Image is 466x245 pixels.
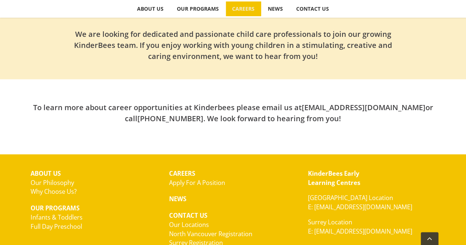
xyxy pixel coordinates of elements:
[71,29,395,62] h2: We are looking for dedicated and passionate child care professionals to join our growing KinderBe...
[262,1,290,16] a: NEWS
[308,169,360,187] strong: KinderBees Early Learning Centres
[169,169,195,178] strong: CAREERS
[296,6,329,11] span: CONTACT US
[137,113,203,123] a: [PHONE_NUMBER]
[268,6,283,11] span: NEWS
[31,102,436,124] h2: To learn more about career opportunities at Kinderbees please email us at or call . We look forwa...
[31,213,83,221] a: Infants & Toddlers
[31,169,61,178] strong: ABOUT US
[308,169,360,187] a: KinderBees EarlyLearning Centres
[232,6,255,11] span: CAREERS
[137,6,164,11] span: ABOUT US
[226,1,261,16] a: CAREERS
[169,211,207,220] strong: CONTACT US
[31,187,77,196] a: Why Choose Us?
[131,1,170,16] a: ABOUT US
[169,220,209,229] a: Our Locations
[308,218,436,236] p: Surrey Location
[171,1,225,16] a: OUR PROGRAMS
[177,6,219,11] span: OUR PROGRAMS
[308,203,412,211] a: E: [EMAIL_ADDRESS][DOMAIN_NAME]
[169,195,186,203] strong: NEWS
[31,222,82,231] a: Full Day Preschool
[302,102,425,112] a: [EMAIL_ADDRESS][DOMAIN_NAME]
[169,178,225,187] a: Apply For A Position
[290,1,336,16] a: CONTACT US
[308,227,412,235] a: E: [EMAIL_ADDRESS][DOMAIN_NAME]
[169,230,252,238] a: North Vancouver Registration
[31,204,80,212] strong: OUR PROGRAMS
[308,193,436,212] p: [GEOGRAPHIC_DATA] Location
[31,178,74,187] a: Our Philosophy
